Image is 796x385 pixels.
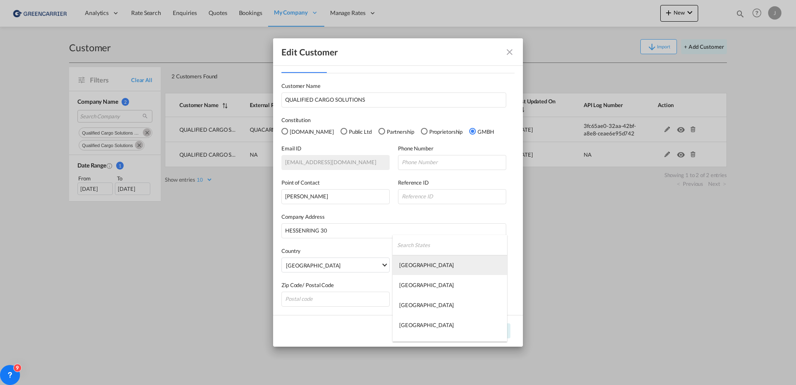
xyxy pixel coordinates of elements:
[399,301,454,309] div: [GEOGRAPHIC_DATA]
[397,235,507,255] input: Search States
[399,261,454,269] div: [GEOGRAPHIC_DATA]
[399,321,454,329] div: [GEOGRAPHIC_DATA]
[399,281,454,289] div: [GEOGRAPHIC_DATA]
[399,341,435,349] div: Beilstein Wurtt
